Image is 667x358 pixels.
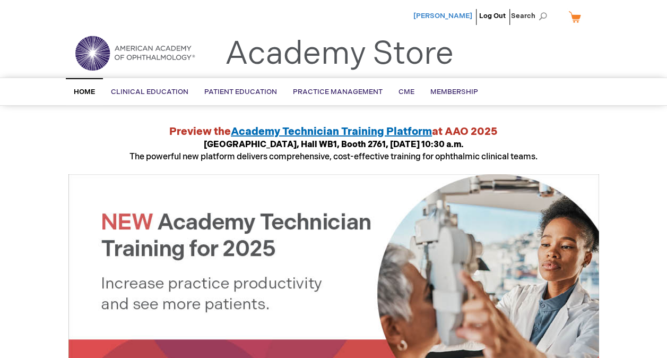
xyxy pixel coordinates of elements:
[129,140,538,162] span: The powerful new platform delivers comprehensive, cost-effective training for ophthalmic clinical...
[479,12,506,20] a: Log Out
[430,88,478,96] span: Membership
[204,88,277,96] span: Patient Education
[293,88,383,96] span: Practice Management
[111,88,188,96] span: Clinical Education
[231,125,432,138] a: Academy Technician Training Platform
[225,35,454,73] a: Academy Store
[511,5,551,27] span: Search
[74,88,95,96] span: Home
[399,88,414,96] span: CME
[204,140,464,150] strong: [GEOGRAPHIC_DATA], Hall WB1, Booth 2761, [DATE] 10:30 a.m.
[413,12,472,20] a: [PERSON_NAME]
[169,125,498,138] strong: Preview the at AAO 2025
